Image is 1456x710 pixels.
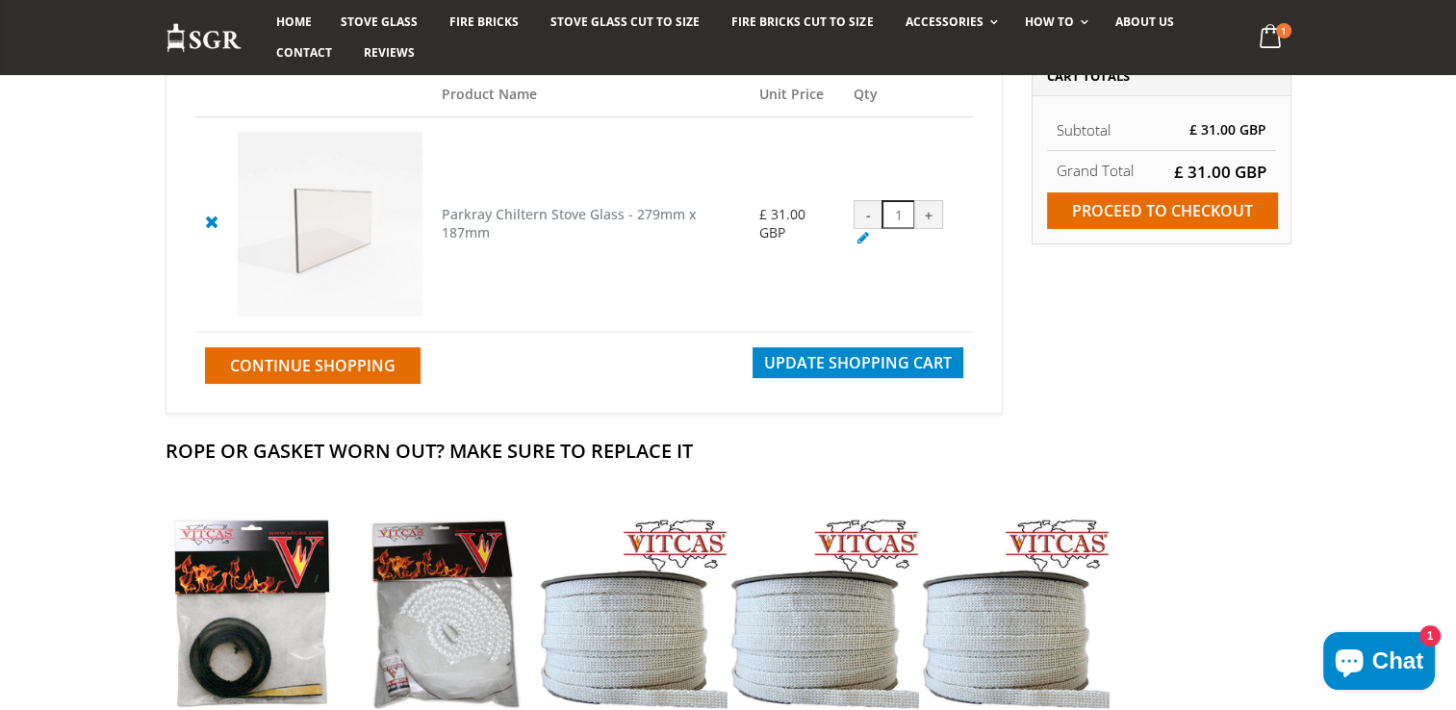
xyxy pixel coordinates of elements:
[759,205,805,241] span: £ 31.00 GBP
[262,38,346,68] a: Contact
[536,7,714,38] a: Stove Glass Cut To Size
[1101,7,1188,38] a: About us
[905,13,983,30] span: Accessories
[346,519,537,709] img: Vitcas white rope, glue and gloves kit 10mm
[166,22,243,54] img: Stove Glass Replacement
[728,519,918,709] img: Vitcas stove glass bedding in tape
[276,13,312,30] span: Home
[341,13,418,30] span: Stove Glass
[1115,13,1174,30] span: About us
[364,44,415,61] span: Reviews
[1047,67,1130,85] span: Cart Totals
[753,347,963,378] button: Update Shopping Cart
[205,347,421,384] a: Continue Shopping
[1317,632,1441,695] inbox-online-store-chat: Shopify online store chat
[326,7,432,38] a: Stove Glass
[432,73,750,116] th: Product Name
[1189,120,1266,139] span: £ 31.00 GBP
[435,7,533,38] a: Fire Bricks
[890,7,1007,38] a: Accessories
[442,205,697,241] a: Parkray Chiltern Stove Glass - 279mm x 187mm
[914,200,943,229] div: +
[750,73,845,116] th: Unit Price
[1057,161,1134,180] strong: Grand Total
[449,13,519,30] span: Fire Bricks
[156,519,346,709] img: Vitcas stove glass bedding in tape
[731,13,873,30] span: Fire Bricks Cut To Size
[1251,19,1290,57] a: 1
[550,13,700,30] span: Stove Glass Cut To Size
[1057,120,1111,139] span: Subtotal
[717,7,887,38] a: Fire Bricks Cut To Size
[1276,23,1291,38] span: 1
[166,438,1291,464] h2: Rope Or Gasket Worn Out? Make Sure To Replace It
[854,200,882,229] div: -
[537,519,728,709] img: Vitcas stove glass bedding in tape
[276,44,332,61] span: Contact
[919,519,1110,709] img: Vitcas stove glass bedding in tape
[764,352,952,373] span: Update Shopping Cart
[1047,192,1278,229] input: Proceed to checkout
[349,38,429,68] a: Reviews
[844,73,972,116] th: Qty
[1025,13,1074,30] span: How To
[238,132,422,317] img: Parkray Chiltern Stove Glass - 279mm x 187mm
[1174,161,1266,183] span: £ 31.00 GBP
[230,355,396,376] span: Continue Shopping
[1010,7,1098,38] a: How To
[262,7,326,38] a: Home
